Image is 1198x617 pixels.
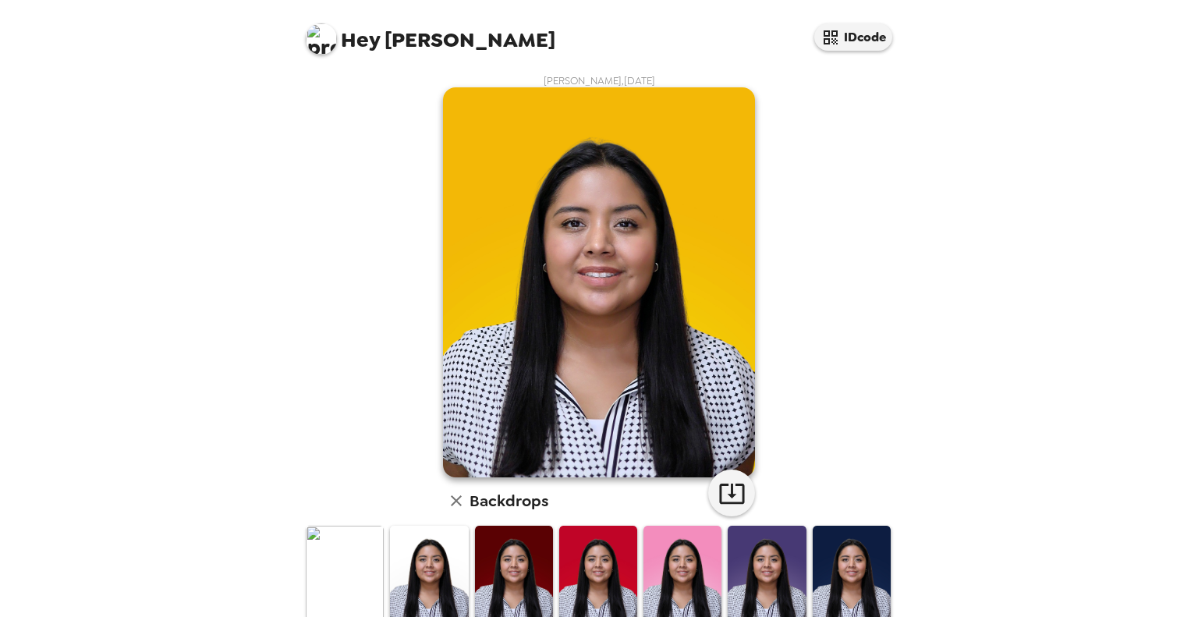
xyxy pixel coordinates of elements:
span: [PERSON_NAME] , [DATE] [544,74,655,87]
span: Hey [341,26,380,54]
img: profile pic [306,23,337,55]
button: IDcode [814,23,892,51]
h6: Backdrops [470,488,548,513]
span: [PERSON_NAME] [306,16,555,51]
img: user [443,87,755,477]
